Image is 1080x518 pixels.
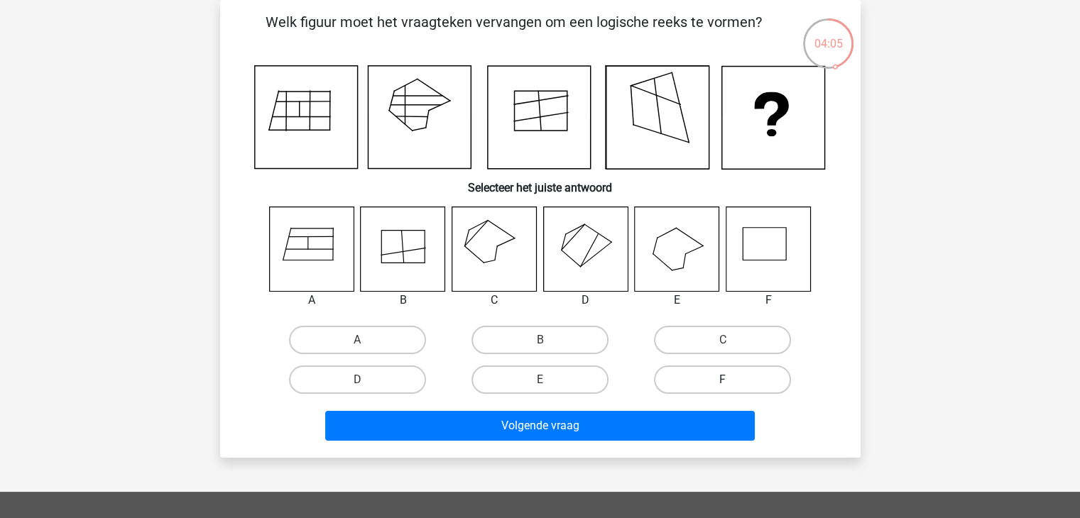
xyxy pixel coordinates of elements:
label: E [471,365,609,394]
div: C [441,292,548,309]
div: A [258,292,366,309]
label: C [654,326,791,354]
div: 04:05 [802,17,855,53]
div: F [715,292,822,309]
label: B [471,326,609,354]
button: Volgende vraag [325,411,755,441]
div: E [623,292,731,309]
label: A [289,326,426,354]
div: D [533,292,640,309]
label: F [654,365,791,394]
div: B [349,292,457,309]
p: Welk figuur moet het vraagteken vervangen om een logische reeks te vormen? [243,11,785,54]
label: D [289,365,426,394]
h6: Selecteer het juiste antwoord [243,170,838,194]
